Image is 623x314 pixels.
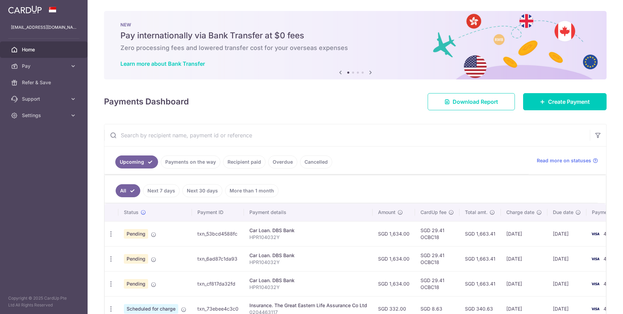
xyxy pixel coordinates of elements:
td: txn_6ad87c1da93 [192,246,244,271]
td: [DATE] [547,271,586,296]
img: Bank Card [588,280,602,288]
img: CardUp [8,5,42,14]
td: [DATE] [501,246,547,271]
a: Overdue [268,155,297,168]
a: Payments on the way [161,155,220,168]
h4: Payments Dashboard [104,96,189,108]
h5: Pay internationally via Bank Transfer at $0 fees [120,30,590,41]
p: HPR104032Y [249,259,367,266]
span: Home [22,46,67,53]
td: [DATE] [501,221,547,246]
td: SGD 29.41 OCBC18 [415,271,459,296]
h6: Zero processing fees and lowered transfer cost for your overseas expenses [120,44,590,52]
a: Upcoming [115,155,158,168]
span: CardUp fee [420,209,446,216]
span: 4046 [603,281,616,287]
div: Car Loan. DBS Bank [249,227,367,234]
img: Bank Card [588,255,602,263]
img: Bank Card [588,305,602,313]
span: Refer & Save [22,79,67,86]
a: More than 1 month [225,184,278,197]
span: Total amt. [465,209,488,216]
img: Bank Card [588,230,602,238]
a: All [116,184,140,197]
a: Recipient paid [223,155,265,168]
td: [DATE] [547,221,586,246]
td: SGD 1,634.00 [373,221,415,246]
a: Cancelled [300,155,332,168]
a: Create Payment [523,93,607,110]
td: [DATE] [501,271,547,296]
span: Due date [553,209,573,216]
p: HPR104032Y [249,284,367,291]
span: Support [22,96,67,102]
a: Read more on statuses [537,157,598,164]
span: Create Payment [548,98,590,106]
img: Bank transfer banner [104,11,607,79]
p: NEW [120,22,590,27]
a: Next 30 days [182,184,222,197]
span: Read more on statuses [537,157,591,164]
a: Learn more about Bank Transfer [120,60,205,67]
p: [EMAIL_ADDRESS][DOMAIN_NAME] [11,24,77,31]
span: 4046 [603,306,616,312]
input: Search by recipient name, payment id or reference [104,124,590,146]
span: Status [124,209,139,216]
div: Car Loan. DBS Bank [249,277,367,284]
td: SGD 1,663.41 [459,271,501,296]
div: Car Loan. DBS Bank [249,252,367,259]
a: Next 7 days [143,184,180,197]
span: 4046 [603,256,616,262]
td: SGD 1,663.41 [459,221,501,246]
td: txn_53bcd4588fc [192,221,244,246]
td: SGD 1,634.00 [373,246,415,271]
span: Settings [22,112,67,119]
td: SGD 1,634.00 [373,271,415,296]
span: Pending [124,229,148,239]
th: Payment ID [192,203,244,221]
span: Download Report [453,98,498,106]
th: Payment details [244,203,373,221]
span: Pending [124,279,148,289]
span: Pay [22,63,67,70]
div: Insurance. The Great Eastern Life Assurance Co Ltd [249,302,367,309]
td: [DATE] [547,246,586,271]
span: Charge date [506,209,534,216]
td: SGD 29.41 OCBC18 [415,221,459,246]
span: Amount [378,209,395,216]
span: Scheduled for charge [124,304,178,314]
span: Pending [124,254,148,264]
td: SGD 1,663.41 [459,246,501,271]
span: 4046 [603,231,616,237]
a: Download Report [428,93,515,110]
td: SGD 29.41 OCBC18 [415,246,459,271]
p: HPR104032Y [249,234,367,241]
td: txn_cf817da32fd [192,271,244,296]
